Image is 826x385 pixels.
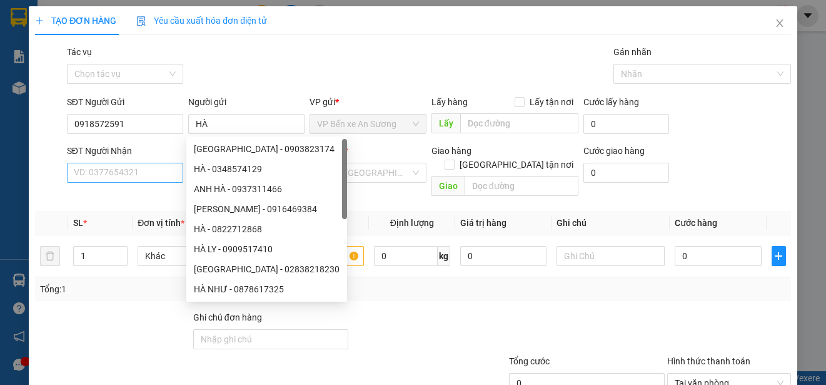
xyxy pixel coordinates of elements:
[186,199,347,219] div: HÀ LÊ - 0916469384
[557,246,665,266] input: Ghi Chú
[460,218,506,228] span: Giá trị hàng
[186,259,347,279] div: CTY SƠN HÀ - 02838218230
[431,176,465,196] span: Giao
[194,282,340,296] div: HÀ NHƯ - 0878617325
[431,146,471,156] span: Giao hàng
[186,239,347,259] div: HÀ LY - 0909517410
[431,97,468,107] span: Lấy hàng
[583,97,639,107] label: Cước lấy hàng
[583,114,670,134] input: Cước lấy hàng
[186,139,347,159] div: HÀ ANH - 0903823174
[310,95,426,109] div: VP gửi
[762,6,797,41] button: Close
[194,242,340,256] div: HÀ LY - 0909517410
[35,16,116,26] span: TẠO ĐƠN HÀNG
[194,162,340,176] div: HÀ - 0348574129
[35,16,44,25] span: plus
[465,176,578,196] input: Dọc đường
[675,218,717,228] span: Cước hàng
[460,113,578,133] input: Dọc đường
[73,218,83,228] span: SL
[525,95,578,109] span: Lấy tận nơi
[40,246,60,266] button: delete
[186,219,347,239] div: HÀ - 0822712868
[772,251,785,261] span: plus
[186,279,347,299] div: HÀ NHƯ - 0878617325
[67,47,92,57] label: Tác vụ
[194,202,340,216] div: [PERSON_NAME] - 0916469384
[136,16,267,26] span: Yêu cầu xuất hóa đơn điện tử
[431,113,460,133] span: Lấy
[509,356,550,366] span: Tổng cước
[188,95,305,109] div: Người gửi
[194,182,340,196] div: ANH HÀ - 0937311466
[194,142,340,156] div: [GEOGRAPHIC_DATA] - 0903823174
[667,356,750,366] label: Hình thức thanh toán
[460,246,547,266] input: 0
[194,262,340,276] div: [GEOGRAPHIC_DATA] - 02838218230
[583,146,645,156] label: Cước giao hàng
[583,163,670,183] input: Cước giao hàng
[193,329,349,349] input: Ghi chú đơn hàng
[145,247,238,265] span: Khác
[390,218,434,228] span: Định lượng
[186,179,347,199] div: ANH HÀ - 0937311466
[552,211,670,235] th: Ghi chú
[136,16,146,26] img: icon
[194,222,340,236] div: HÀ - 0822712868
[186,159,347,179] div: HÀ - 0348574129
[193,312,262,322] label: Ghi chú đơn hàng
[40,282,320,296] div: Tổng: 1
[67,144,183,158] div: SĐT Người Nhận
[772,246,786,266] button: plus
[775,18,785,28] span: close
[455,158,578,172] span: [GEOGRAPHIC_DATA] tận nơi
[613,47,652,57] label: Gán nhãn
[317,115,418,133] span: VP Bến xe An Sương
[438,246,450,266] span: kg
[138,218,184,228] span: Đơn vị tính
[67,95,183,109] div: SĐT Người Gửi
